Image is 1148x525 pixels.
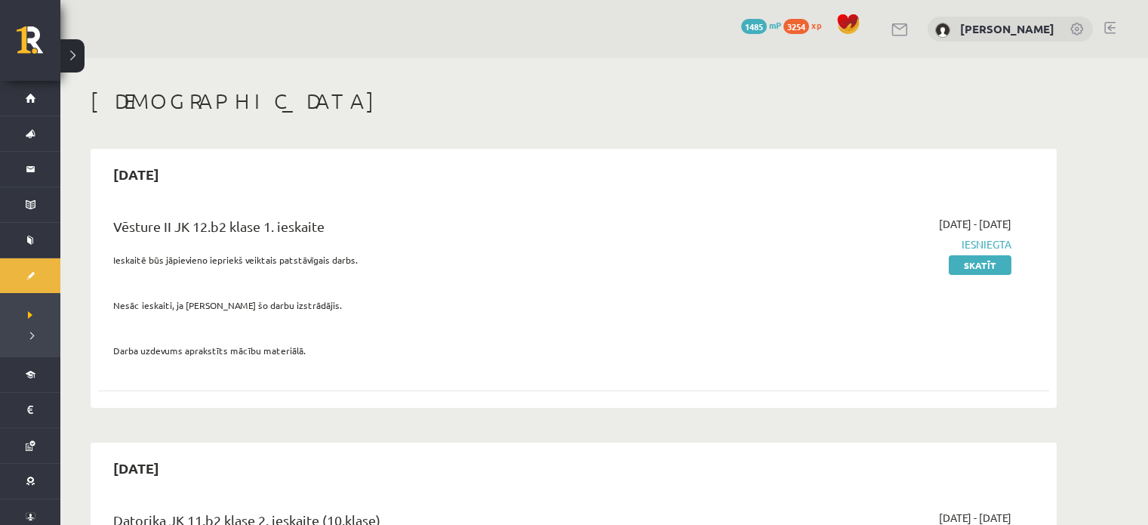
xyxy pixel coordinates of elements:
[769,19,781,31] span: mP
[113,253,704,267] p: Ieskaitē būs jāpievieno iepriekš veiktais patstāvīgais darbs.
[17,26,60,64] a: Rīgas 1. Tālmācības vidusskola
[741,19,781,31] a: 1485 mP
[783,19,809,34] span: 3254
[741,19,767,34] span: 1485
[811,19,821,31] span: xp
[113,344,704,357] p: Darba uzdevums aprakstīts mācību materiālā.
[935,23,950,38] img: Olivers Mortukāns
[783,19,829,31] a: 3254 xp
[949,255,1011,275] a: Skatīt
[113,216,704,244] div: Vēsture II JK 12.b2 klase 1. ieskaite
[98,156,174,192] h2: [DATE]
[960,21,1054,36] a: [PERSON_NAME]
[113,298,704,312] p: Nesāc ieskaiti, ja [PERSON_NAME] šo darbu izstrādājis.
[98,450,174,486] h2: [DATE]
[727,236,1011,252] span: Iesniegta
[91,88,1057,114] h1: [DEMOGRAPHIC_DATA]
[939,216,1011,232] span: [DATE] - [DATE]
